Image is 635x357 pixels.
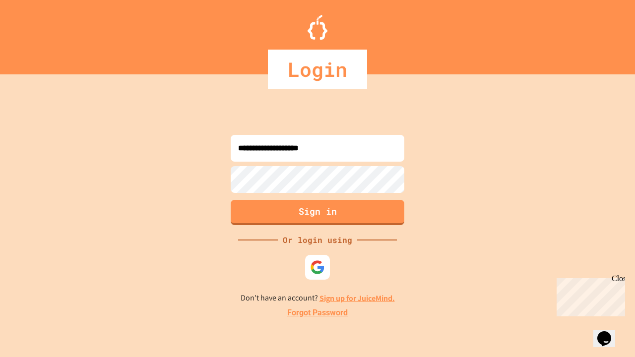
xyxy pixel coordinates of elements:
iframe: chat widget [593,317,625,347]
button: Sign in [231,200,404,225]
p: Don't have an account? [241,292,395,304]
img: google-icon.svg [310,260,325,275]
a: Sign up for JuiceMind. [319,293,395,303]
div: Chat with us now!Close [4,4,68,63]
a: Forgot Password [287,307,348,319]
div: Or login using [278,234,357,246]
div: Login [268,50,367,89]
iframe: chat widget [553,274,625,316]
img: Logo.svg [308,15,327,40]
